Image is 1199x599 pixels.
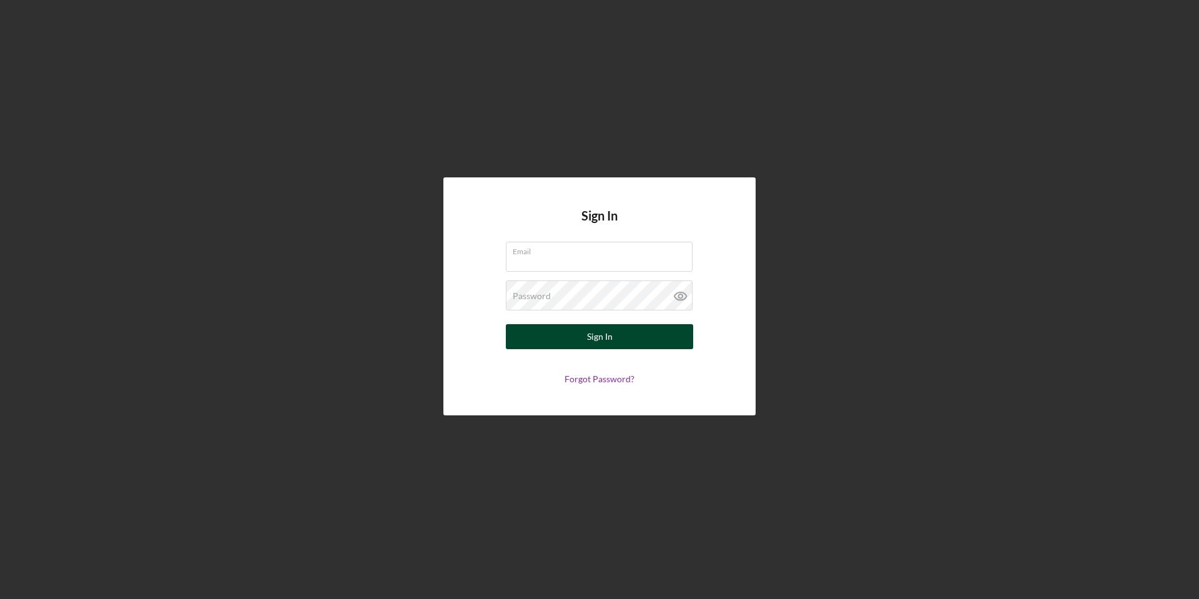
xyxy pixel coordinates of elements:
[565,374,634,384] a: Forgot Password?
[581,209,618,242] h4: Sign In
[506,324,693,349] button: Sign In
[587,324,613,349] div: Sign In
[513,242,693,256] label: Email
[513,291,551,301] label: Password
